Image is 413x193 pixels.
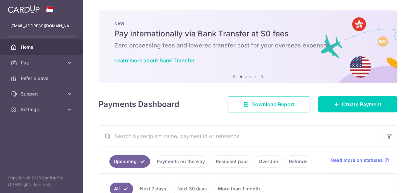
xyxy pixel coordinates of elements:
[114,21,382,26] p: NEW
[331,157,389,163] a: Read more on statuses
[114,57,194,64] a: Learn more about Bank Transfer
[318,96,397,112] a: Create Payment
[114,29,382,39] h5: Pay internationally via Bank Transfer at $0 fees
[342,100,382,108] span: Create Payment
[10,23,73,29] p: [EMAIL_ADDRESS][DOMAIN_NAME]
[114,42,382,49] h6: Zero processing fees and lowered transfer cost for your overseas expenses
[212,155,252,168] a: Recipient paid
[285,155,312,168] a: Refunds
[8,5,40,13] img: CardUp
[21,59,64,66] span: Pay
[21,91,64,97] span: Support
[99,98,179,110] h4: Payments Dashboard
[331,157,383,163] span: Read more on statuses
[109,155,150,168] a: Upcoming
[228,96,310,112] a: Download Report
[21,75,64,82] span: Refer & Save
[153,155,209,168] a: Payments on the way
[251,100,294,108] span: Download Report
[99,126,382,147] input: Search by recipient name, payment id or reference
[21,106,64,113] span: Settings
[99,10,397,83] img: Bank transfer banner
[21,44,64,50] span: Home
[255,155,282,168] a: Overdue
